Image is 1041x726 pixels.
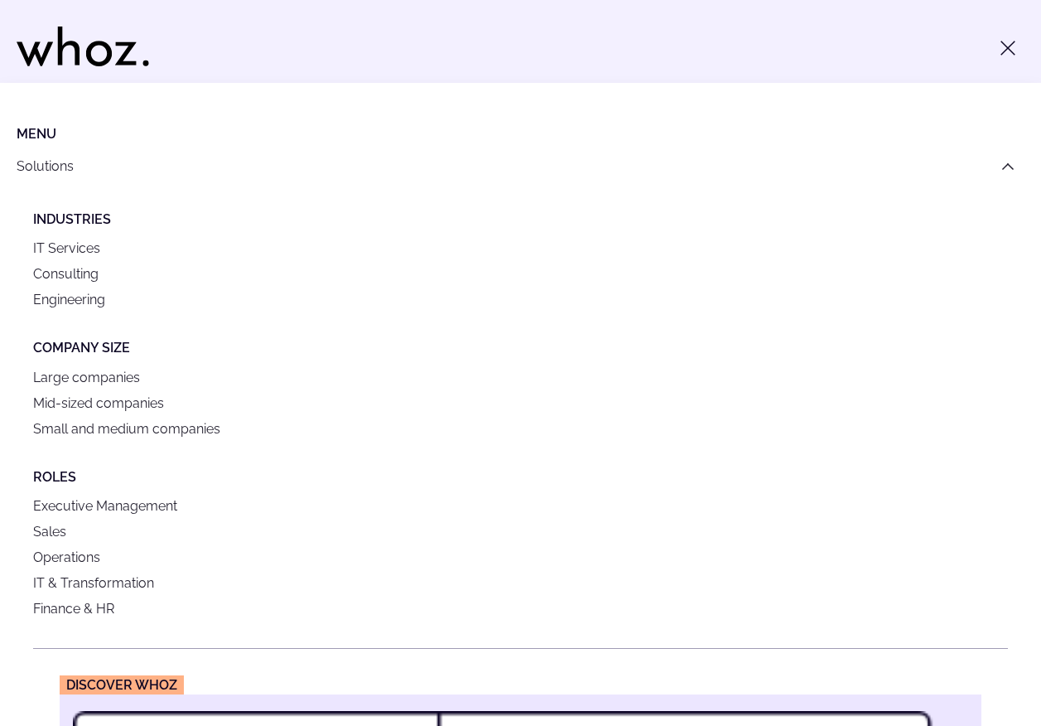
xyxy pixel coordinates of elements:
a: Engineering [33,287,1008,312]
figcaption: Discover Whoz [60,675,184,695]
a: IT Services [33,235,1008,261]
a: Consulting [33,261,1008,287]
p: Company size [33,339,1008,357]
a: Executive Management [33,493,1008,519]
a: Mid-sized companies [33,390,1008,416]
a: Operations [33,544,1008,570]
button: Solutions [17,148,1024,184]
li: Menu [17,126,1024,142]
p: Roles [33,468,1008,486]
a: IT & Transformation [33,570,1008,596]
a: Large companies [33,365,1008,390]
a: Small and medium companies [33,416,1008,442]
a: Finance & HR [33,596,1008,622]
button: Toggle menu [991,31,1024,65]
p: Industries [33,211,1008,229]
iframe: Chatbot [932,617,1018,703]
a: Sales [33,519,1008,544]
